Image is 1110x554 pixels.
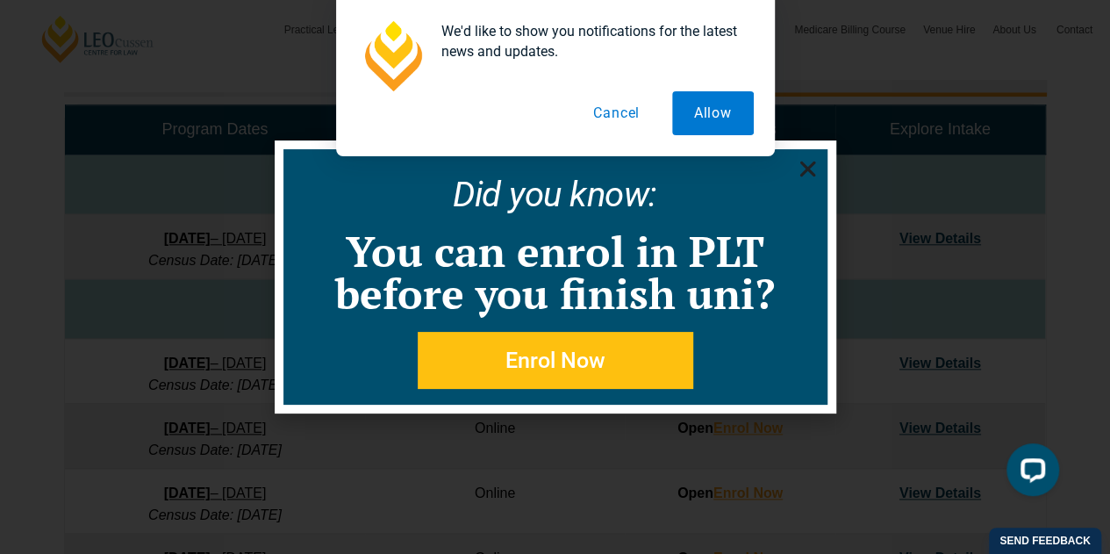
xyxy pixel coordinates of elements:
span: Enrol Now [505,349,605,371]
a: You can enrol in PLT before you finish uni? [335,223,775,321]
a: Enrol Now [418,332,693,389]
button: Cancel [571,91,662,135]
button: Allow [672,91,754,135]
img: notification icon [357,21,427,91]
iframe: LiveChat chat widget [992,436,1066,510]
a: Close [797,158,819,180]
a: Did you know: [453,174,657,215]
div: We'd like to show you notifications for the latest news and updates. [427,21,754,61]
